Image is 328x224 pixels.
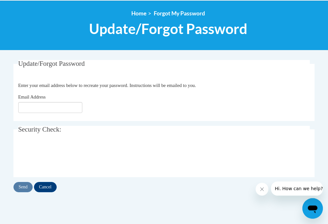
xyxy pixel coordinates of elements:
[256,183,268,196] iframe: Close message
[154,10,205,17] span: Forgot My Password
[34,182,57,193] input: Cancel
[18,83,196,88] span: Enter your email address below to recreate your password. Instructions will be emailed to you.
[89,21,247,38] span: Update/Forgot Password
[18,60,85,68] span: Update/Forgot Password
[271,182,323,196] iframe: Message from company
[131,10,146,17] a: Home
[18,95,46,100] span: Email Address
[302,198,323,219] iframe: Button to launch messaging window
[18,126,61,134] span: Security Check:
[18,144,116,169] iframe: reCAPTCHA
[18,102,82,113] input: Email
